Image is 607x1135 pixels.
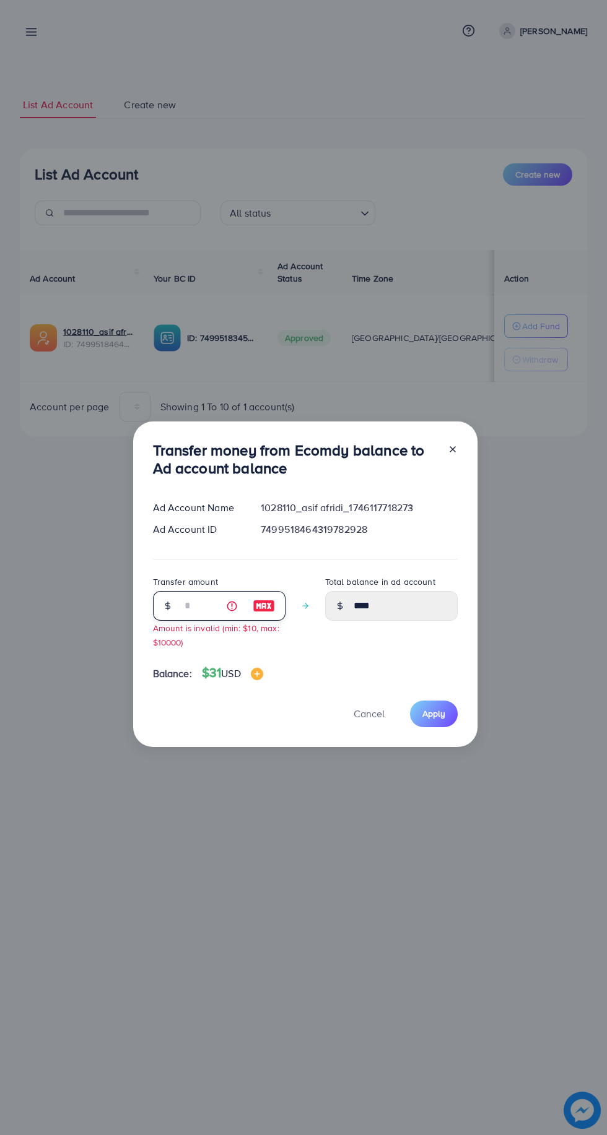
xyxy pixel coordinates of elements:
[202,665,263,681] h4: $31
[153,576,218,588] label: Transfer amount
[422,707,445,720] span: Apply
[325,576,435,588] label: Total balance in ad account
[354,707,385,720] span: Cancel
[251,522,467,537] div: 7499518464319782928
[153,622,279,648] small: Amount is invalid (min: $10, max: $10000)
[251,501,467,515] div: 1028110_asif afridi_1746117718273
[338,701,400,727] button: Cancel
[153,667,192,681] span: Balance:
[143,501,251,515] div: Ad Account Name
[221,667,240,680] span: USD
[143,522,251,537] div: Ad Account ID
[153,441,438,477] h3: Transfer money from Ecomdy balance to Ad account balance
[410,701,458,727] button: Apply
[251,668,263,680] img: image
[253,598,275,613] img: image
